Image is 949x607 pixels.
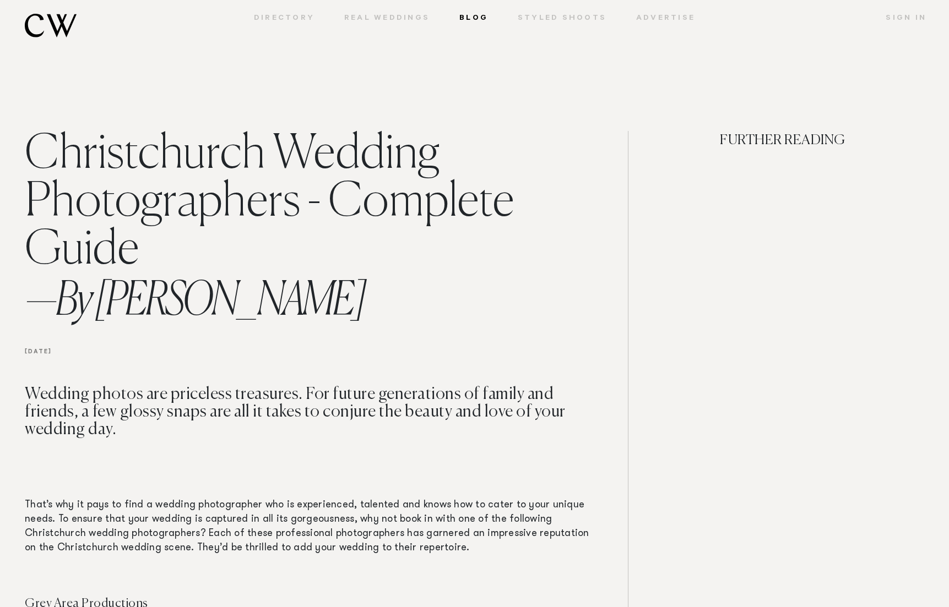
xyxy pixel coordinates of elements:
a: Styled Shoots [503,14,621,24]
h3: Wedding photos are priceless treasures. For future generations of family and friends, a few gloss... [25,386,592,498]
p: That’s why it pays to find a wedding photographer who is experienced, talented and knows how to c... [25,498,592,555]
span: — [25,278,55,325]
a: Blog [444,14,503,24]
h6: [DATE] [25,330,592,386]
a: Sign In [871,14,926,24]
a: Directory [239,14,329,24]
span: By [PERSON_NAME] [25,278,364,325]
img: monogram.svg [25,14,77,37]
a: Advertise [621,14,710,24]
h4: FURTHER READING [641,131,924,189]
h1: Christchurch Wedding Photographers - Complete Guide [25,131,592,330]
a: Real Weddings [329,14,444,24]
